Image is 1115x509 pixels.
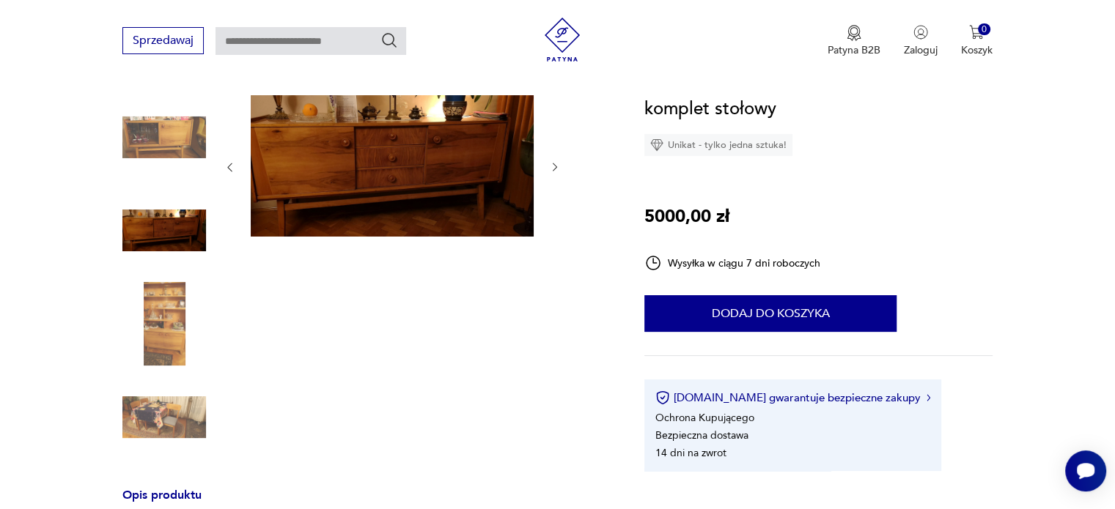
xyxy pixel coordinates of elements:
img: Zdjęcie produktu komplet stołowy [122,376,206,459]
button: Patyna B2B [828,25,880,57]
button: [DOMAIN_NAME] gwarantuje bezpieczne zakupy [655,390,930,405]
img: Ikona medalu [847,25,861,41]
p: Patyna B2B [828,43,880,57]
img: Zdjęcie produktu komplet stołowy [122,189,206,272]
img: Ikona strzałki w prawo [927,394,931,401]
a: Sprzedawaj [122,37,204,47]
div: Unikat - tylko jedna sztuka! [644,134,792,156]
img: Patyna - sklep z meblami i dekoracjami vintage [540,18,584,62]
button: Zaloguj [904,25,938,57]
div: 0 [978,23,990,36]
a: Ikona medaluPatyna B2B [828,25,880,57]
h1: komplet stołowy [644,95,776,123]
p: 5000,00 zł [644,203,729,231]
img: Zdjęcie produktu komplet stołowy [122,95,206,179]
img: Ikona koszyka [969,25,984,40]
button: Szukaj [380,31,398,49]
img: Zdjęcie produktu komplet stołowy [251,95,534,237]
p: Zaloguj [904,43,938,57]
li: Ochrona Kupującego [655,411,754,425]
img: Ikona diamentu [650,138,663,152]
iframe: Smartsupp widget button [1065,450,1106,491]
img: Ikona certyfikatu [655,390,670,405]
li: 14 dni na zwrot [655,446,726,460]
p: Koszyk [961,43,993,57]
div: Wysyłka w ciągu 7 dni roboczych [644,254,820,272]
img: Ikonka użytkownika [913,25,928,40]
button: Dodaj do koszyka [644,295,897,332]
button: 0Koszyk [961,25,993,57]
img: Zdjęcie produktu komplet stołowy [122,282,206,365]
li: Bezpieczna dostawa [655,428,748,442]
button: Sprzedawaj [122,27,204,54]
